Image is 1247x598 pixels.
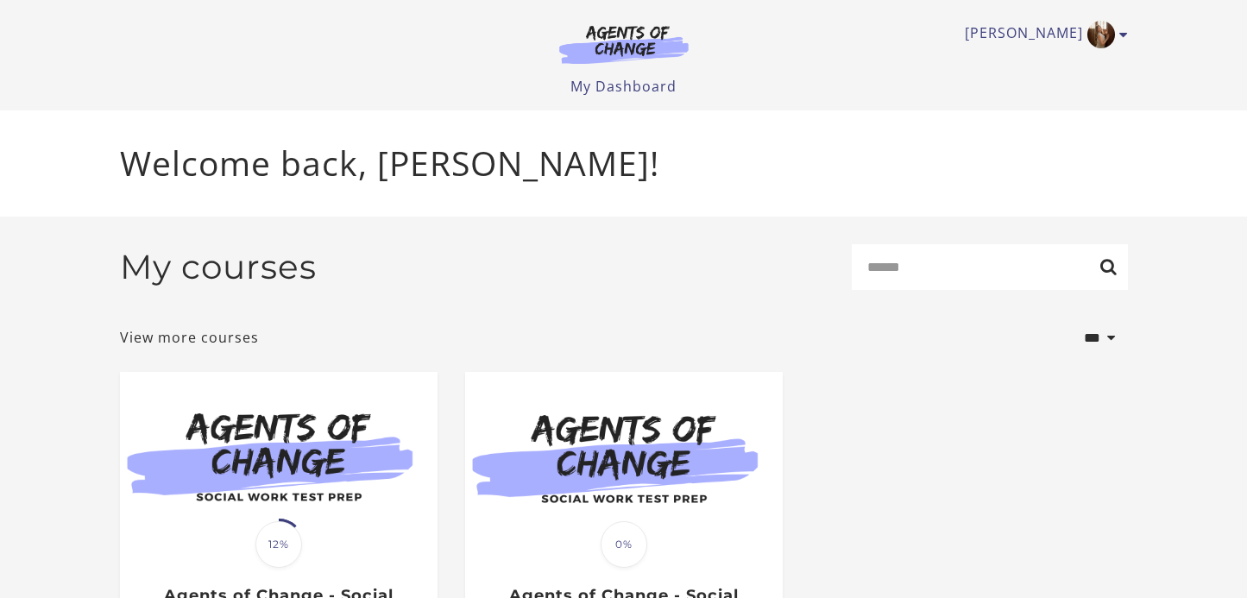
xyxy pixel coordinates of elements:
a: Toggle menu [965,21,1119,48]
a: View more courses [120,327,259,348]
span: 12% [255,521,302,568]
img: Agents of Change Logo [541,24,707,64]
h2: My courses [120,247,317,287]
a: My Dashboard [570,77,677,96]
p: Welcome back, [PERSON_NAME]! [120,138,1128,189]
span: 0% [601,521,647,568]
